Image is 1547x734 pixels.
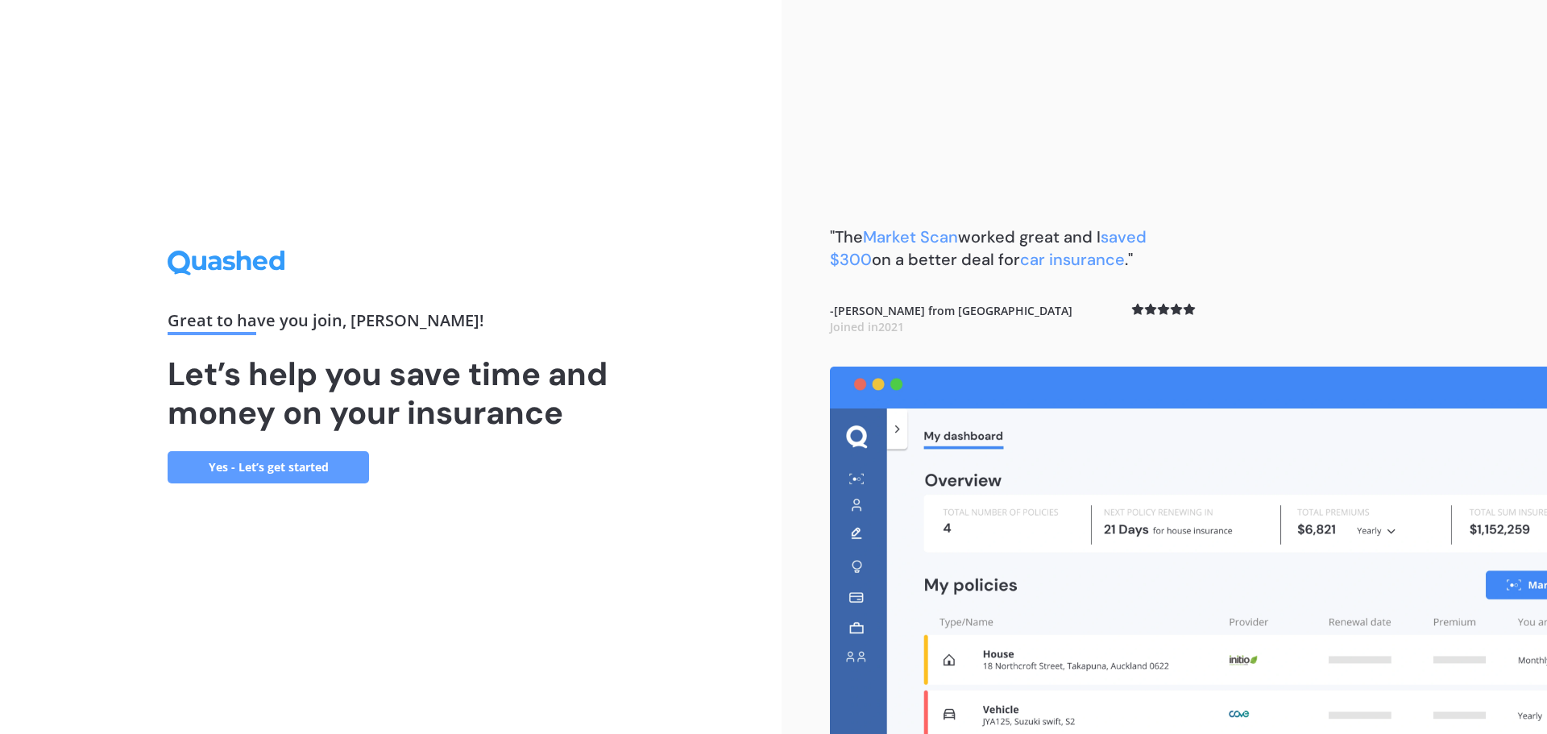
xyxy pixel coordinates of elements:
[863,226,958,247] span: Market Scan
[168,313,614,335] div: Great to have you join , [PERSON_NAME] !
[168,355,614,432] h1: Let’s help you save time and money on your insurance
[830,319,904,334] span: Joined in 2021
[830,226,1147,270] b: "The worked great and I on a better deal for ."
[830,226,1147,270] span: saved $300
[168,451,369,483] a: Yes - Let’s get started
[830,367,1547,734] img: dashboard.webp
[1020,249,1125,270] span: car insurance
[830,303,1072,334] b: - [PERSON_NAME] from [GEOGRAPHIC_DATA]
